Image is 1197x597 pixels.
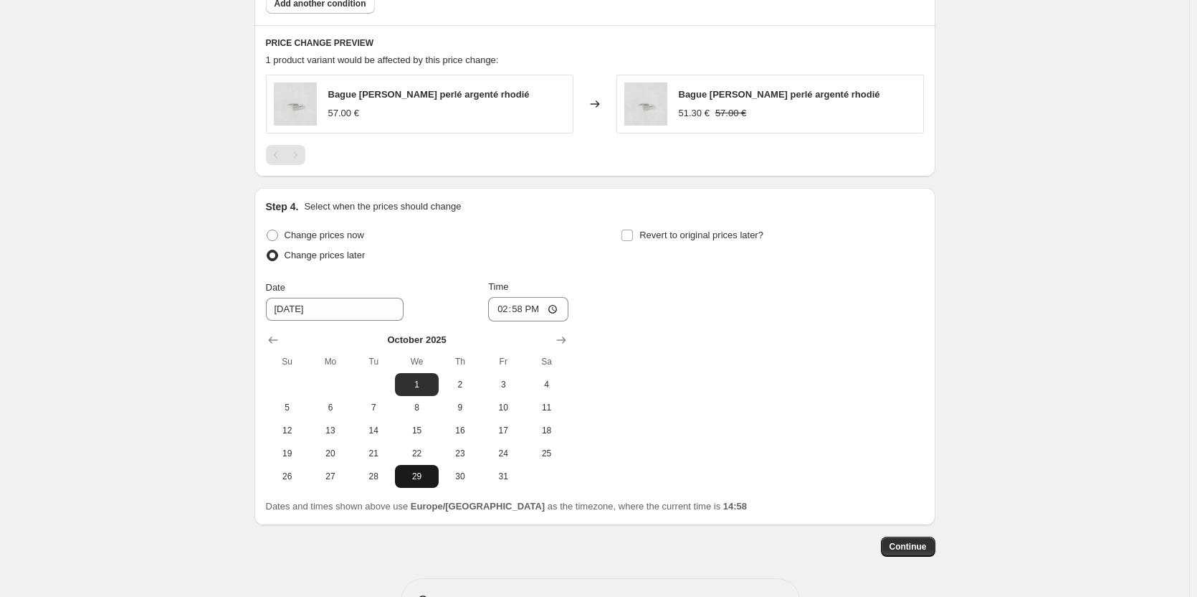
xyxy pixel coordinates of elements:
[530,425,562,436] span: 18
[439,350,482,373] th: Thursday
[530,379,562,390] span: 4
[487,471,519,482] span: 31
[328,89,530,100] span: Bague [PERSON_NAME] perlé argenté rhodié
[395,442,438,465] button: Wednesday October 22 2025
[395,396,438,419] button: Wednesday October 8 2025
[352,419,395,442] button: Tuesday October 14 2025
[266,55,499,65] span: 1 product variant would be affected by this price change:
[482,373,525,396] button: Friday October 3 2025
[401,356,432,367] span: We
[266,199,299,214] h2: Step 4.
[525,396,568,419] button: Saturday October 11 2025
[439,396,482,419] button: Thursday October 9 2025
[309,350,352,373] th: Monday
[679,89,880,100] span: Bague [PERSON_NAME] perlé argenté rhodié
[309,442,352,465] button: Monday October 20 2025
[266,501,748,512] span: Dates and times shown above use as the timezone, where the current time is
[328,106,359,121] div: 57.00 €
[358,402,389,413] span: 7
[482,350,525,373] th: Friday
[525,419,568,442] button: Saturday October 18 2025
[444,471,476,482] span: 30
[444,425,476,436] span: 16
[401,402,432,413] span: 8
[263,330,283,350] button: Show previous month, September 2025
[487,448,519,459] span: 24
[285,230,364,240] span: Change prices now
[530,356,562,367] span: Sa
[266,282,285,293] span: Date
[266,298,404,321] input: 9/30/2025
[358,356,389,367] span: Tu
[679,106,710,121] div: 51.30 €
[272,356,303,367] span: Su
[266,419,309,442] button: Sunday October 12 2025
[358,425,389,436] span: 14
[266,350,309,373] th: Sunday
[401,471,432,482] span: 29
[352,465,395,488] button: Tuesday October 28 2025
[285,250,366,260] span: Change prices later
[272,425,303,436] span: 12
[439,373,482,396] button: Thursday October 2 2025
[272,448,303,459] span: 19
[551,330,571,350] button: Show next month, November 2025
[395,350,438,373] th: Wednesday
[401,448,432,459] span: 22
[444,402,476,413] span: 9
[723,501,747,512] b: 14:58
[525,373,568,396] button: Saturday October 4 2025
[487,356,519,367] span: Fr
[488,297,568,321] input: 12:00
[266,465,309,488] button: Sunday October 26 2025
[395,373,438,396] button: Wednesday October 1 2025
[272,471,303,482] span: 26
[444,448,476,459] span: 23
[309,419,352,442] button: Monday October 13 2025
[525,442,568,465] button: Saturday October 25 2025
[401,379,432,390] span: 1
[482,396,525,419] button: Friday October 10 2025
[315,448,346,459] span: 20
[304,199,461,214] p: Select when the prices should change
[487,425,519,436] span: 17
[487,402,519,413] span: 10
[358,448,389,459] span: 21
[395,419,438,442] button: Wednesday October 15 2025
[411,501,545,512] b: Europe/[GEOGRAPHIC_DATA]
[266,396,309,419] button: Sunday October 5 2025
[488,281,508,292] span: Time
[444,379,476,390] span: 2
[352,350,395,373] th: Tuesday
[890,541,927,553] span: Continue
[715,106,746,121] strike: 57.00 €
[266,442,309,465] button: Sunday October 19 2025
[395,465,438,488] button: Wednesday October 29 2025
[487,379,519,390] span: 3
[266,145,305,165] nav: Pagination
[639,230,763,240] span: Revert to original prices later?
[482,465,525,488] button: Friday October 31 2025
[482,419,525,442] button: Friday October 17 2025
[352,396,395,419] button: Tuesday October 7 2025
[881,537,935,557] button: Continue
[315,356,346,367] span: Mo
[358,471,389,482] span: 28
[266,37,924,49] h6: PRICE CHANGE PREVIEW
[272,402,303,413] span: 5
[309,465,352,488] button: Monday October 27 2025
[444,356,476,367] span: Th
[530,448,562,459] span: 25
[309,396,352,419] button: Monday October 6 2025
[315,402,346,413] span: 6
[439,442,482,465] button: Thursday October 23 2025
[315,425,346,436] span: 13
[274,83,317,126] img: 8291_80x.jpg
[439,419,482,442] button: Thursday October 16 2025
[624,83,667,126] img: 8291_80x.jpg
[401,425,432,436] span: 15
[352,442,395,465] button: Tuesday October 21 2025
[530,402,562,413] span: 11
[482,442,525,465] button: Friday October 24 2025
[525,350,568,373] th: Saturday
